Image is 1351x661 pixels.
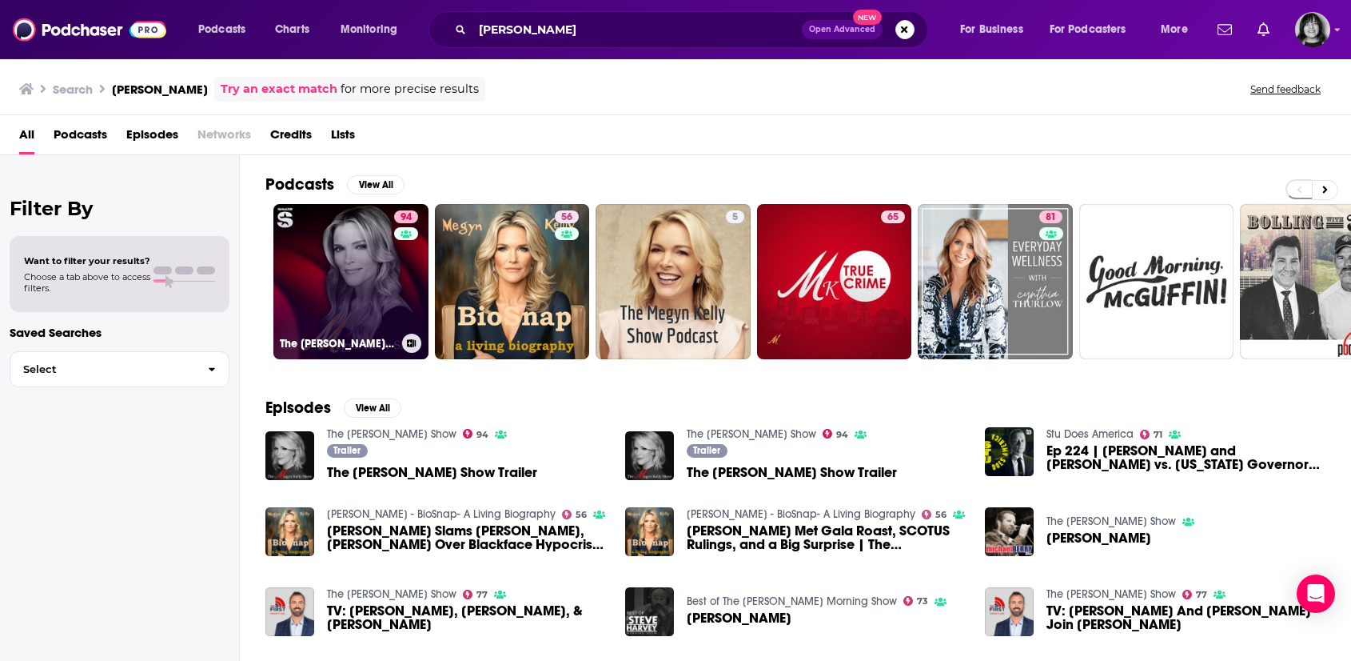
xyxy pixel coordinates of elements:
[903,596,929,606] a: 73
[917,598,928,605] span: 73
[444,11,943,48] div: Search podcasts, credits, & more...
[53,82,93,97] h3: Search
[1161,18,1188,41] span: More
[687,466,897,479] span: The [PERSON_NAME] Show Trailer
[341,80,479,98] span: for more precise results
[687,595,897,608] a: Best of The Steve Harvey Morning Show
[1046,531,1151,545] a: Megyn Kelly
[280,337,396,351] h3: The [PERSON_NAME] Show
[329,17,418,42] button: open menu
[463,429,489,439] a: 94
[1046,604,1325,631] a: TV: Megyn Kelly And Jedediah Bila Join Jesse Kelly
[10,197,229,220] h2: Filter By
[275,18,309,41] span: Charts
[1295,12,1330,47] span: Logged in as parkdalepublicity1
[881,210,905,223] a: 65
[327,507,556,521] a: Megyn Kelly - BioSnap- A Living Biography
[1196,591,1207,599] span: 77
[1297,575,1335,613] div: Open Intercom Messenger
[476,591,488,599] span: 77
[344,399,401,418] button: View All
[327,604,606,631] span: TV: [PERSON_NAME], [PERSON_NAME], & [PERSON_NAME]
[463,590,488,599] a: 77
[435,204,590,359] a: 56
[687,466,897,479] a: The Megyn Kelly Show Trailer
[562,510,588,519] a: 56
[1140,430,1163,439] a: 71
[265,587,314,636] img: TV: Megyn Kelly, Julie Kelly, & Nicole Saphier
[561,210,572,226] span: 56
[555,210,579,223] a: 56
[327,604,606,631] a: TV: Megyn Kelly, Julie Kelly, & Nicole Saphier
[10,364,195,375] span: Select
[347,175,405,194] button: View All
[19,122,34,154] a: All
[1039,210,1062,223] a: 81
[1211,16,1238,43] a: Show notifications dropdown
[1039,17,1150,42] button: open menu
[10,325,229,340] p: Saved Searches
[625,431,674,480] img: The Megyn Kelly Show Trailer
[265,398,401,418] a: EpisodesView All
[1046,444,1325,471] span: Ep 224 | [PERSON_NAME] and [PERSON_NAME] vs. [US_STATE] Governor [PERSON_NAME] | Guest: [PERSON_N...
[1154,431,1162,439] span: 71
[687,507,915,521] a: Megyn Kelly - BioSnap- A Living Biography
[13,14,166,45] img: Podchaser - Follow, Share and Rate Podcasts
[887,210,899,226] span: 65
[918,204,1073,359] a: 81
[985,507,1034,556] img: Megyn Kelly
[823,429,849,439] a: 94
[809,26,875,34] span: Open Advanced
[270,122,312,154] a: Credits
[476,431,488,439] span: 94
[333,446,361,455] span: Trailer
[693,446,720,455] span: Trailer
[1046,604,1325,631] span: TV: [PERSON_NAME] And [PERSON_NAME] Join [PERSON_NAME]
[836,431,848,439] span: 94
[596,204,751,359] a: 5
[327,427,456,441] a: The Megyn Kelly Show
[625,507,674,556] img: Megyn Kelly's Met Gala Roast, SCOTUS Rulings, and a Big Surprise | The Megyn Kelly Show
[187,17,266,42] button: open menu
[1046,531,1151,545] span: [PERSON_NAME]
[327,466,537,479] span: The [PERSON_NAME] Show Trailer
[221,80,337,98] a: Try an exact match
[327,524,606,551] span: [PERSON_NAME] Slams [PERSON_NAME], [PERSON_NAME] Over Blackface Hypocrisy | The [PERSON_NAME] Sho...
[394,210,418,223] a: 94
[1295,12,1330,47] img: User Profile
[949,17,1043,42] button: open menu
[1046,587,1176,601] a: The Jesse Kelly Show
[757,204,912,359] a: 65
[732,210,738,226] span: 5
[10,351,229,387] button: Select
[687,611,791,625] span: [PERSON_NAME]
[54,122,107,154] a: Podcasts
[24,271,150,294] span: Choose a tab above to access filters.
[985,427,1034,476] img: Ep 224 | Megyn Kelly and Stu vs. New York Governor Andrew Cuomo | Guest: Megyn Kelly
[853,10,882,25] span: New
[265,431,314,480] img: The Megyn Kelly Show Trailer
[1182,590,1208,599] a: 77
[472,17,802,42] input: Search podcasts, credits, & more...
[1245,82,1325,96] button: Send feedback
[341,18,397,41] span: Monitoring
[401,210,412,226] span: 94
[1046,210,1056,226] span: 81
[331,122,355,154] a: Lists
[1046,444,1325,471] a: Ep 224 | Megyn Kelly and Stu vs. New York Governor Andrew Cuomo | Guest: Megyn Kelly
[687,524,966,551] a: Megyn Kelly's Met Gala Roast, SCOTUS Rulings, and a Big Surprise | The Megyn Kelly Show
[1251,16,1276,43] a: Show notifications dropdown
[126,122,178,154] a: Episodes
[922,510,947,519] a: 56
[327,587,456,601] a: The Jesse Kelly Show
[327,466,537,479] a: The Megyn Kelly Show Trailer
[265,398,331,418] h2: Episodes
